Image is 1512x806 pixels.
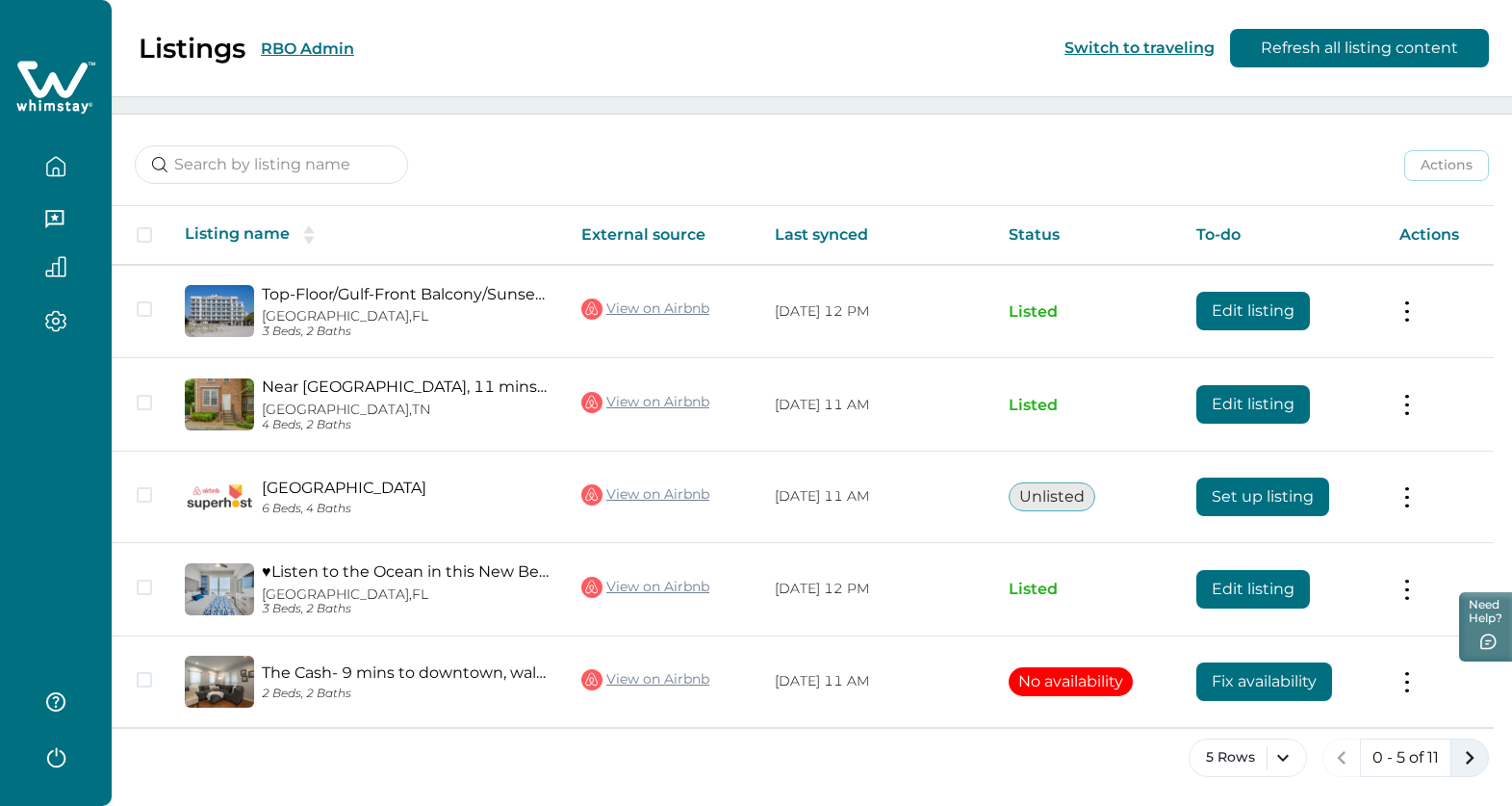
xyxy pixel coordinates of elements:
p: 6 Beds, 4 Baths [262,502,551,516]
a: ♥Listen to the Ocean in this New Beachfront Condo♥ [262,562,551,581]
p: [GEOGRAPHIC_DATA], FL [262,586,551,603]
a: View on Airbnb [581,390,709,415]
th: Status [993,206,1182,265]
a: The Cash- 9 mins to downtown, walk to [GEOGRAPHIC_DATA]! [262,663,551,682]
button: Refresh all listing content [1230,29,1489,67]
p: [DATE] 12 PM [775,302,978,322]
button: 0 - 5 of 11 [1360,739,1451,777]
p: [DATE] 11 AM [775,487,978,507]
button: RBO Admin [261,39,354,58]
p: [DATE] 11 AM [775,672,978,691]
th: Last synced [759,206,993,265]
button: Unlisted [1009,482,1095,511]
img: propertyImage_Near Vandy, 11 minsDowntown, Park Free, Fast Wifi [185,378,254,430]
th: Actions [1384,206,1494,265]
button: Set up listing [1196,478,1329,516]
button: previous page [1322,739,1361,777]
button: 5 Rows [1189,739,1307,777]
button: Edit listing [1196,570,1310,609]
p: Listed [1009,302,1166,322]
a: View on Airbnb [581,575,709,600]
button: sorting [290,225,328,245]
button: Switch to traveling [1064,39,1215,57]
button: Edit listing [1196,292,1310,330]
th: Listing name [169,206,566,265]
a: View on Airbnb [581,482,709,507]
p: 3 Beds, 2 Baths [262,325,551,339]
p: 0 - 5 of 11 [1372,748,1439,767]
img: propertyImage_White Sands House [185,471,254,523]
p: 4 Beds, 2 Baths [262,418,551,432]
input: Search by listing name [135,145,408,184]
p: Listed [1009,580,1166,599]
a: Top-Floor/Gulf-Front Balcony/Sunsets/Steps to Sand [262,285,551,303]
img: propertyImage_Top-Floor/Gulf-Front Balcony/Sunsets/Steps to Sand [185,285,254,337]
a: View on Airbnb [581,667,709,692]
button: Fix availability [1196,663,1332,701]
button: next page [1450,739,1489,777]
button: No availability [1009,667,1133,696]
th: To-do [1181,206,1383,265]
p: [GEOGRAPHIC_DATA], FL [262,308,551,325]
p: 2 Beds, 2 Baths [262,687,551,701]
p: [GEOGRAPHIC_DATA], TN [262,402,551,418]
p: Listed [1009,396,1166,415]
a: View on Airbnb [581,297,709,322]
p: 3 Beds, 2 Baths [262,602,551,616]
th: External source [566,206,759,265]
img: propertyImage_The Cash- 9 mins to downtown, walk to Vandy! [185,656,254,708]
button: Actions [1404,150,1489,181]
button: Edit listing [1196,385,1310,424]
a: Near [GEOGRAPHIC_DATA], 11 minsDowntown, [GEOGRAPHIC_DATA] Free, Fast Wifi [262,377,551,396]
p: Listings [139,32,245,65]
p: [DATE] 12 PM [775,580,978,599]
a: [GEOGRAPHIC_DATA] [262,479,551,497]
p: [DATE] 11 AM [775,396,978,415]
img: propertyImage_♥Listen to the Ocean in this New Beachfront Condo♥ [185,563,254,615]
